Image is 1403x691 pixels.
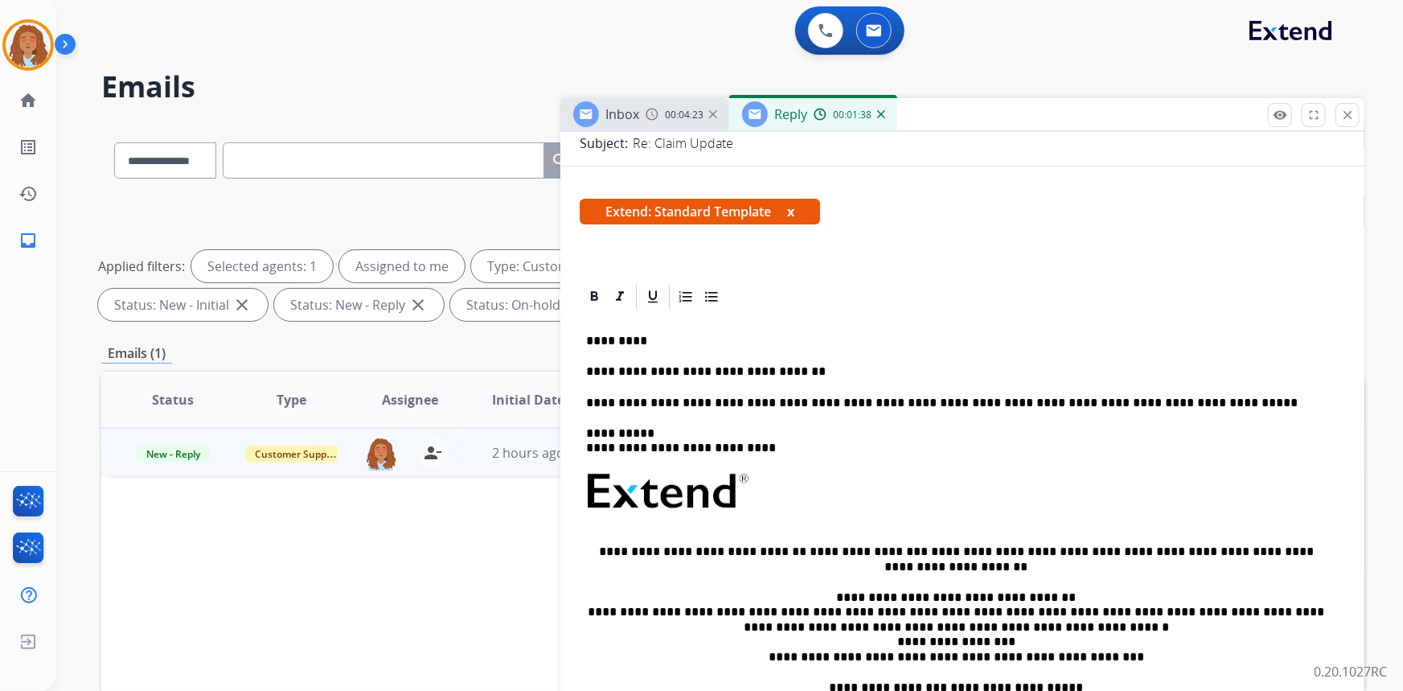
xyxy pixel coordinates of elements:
mat-icon: remove_red_eye [1273,108,1287,122]
span: Reply [774,105,807,123]
mat-icon: search [551,151,570,171]
span: 2 hours ago [492,444,564,462]
div: Status: New - Reply [274,289,444,321]
p: Emails (1) [101,343,172,364]
button: x [787,202,794,221]
h2: Emails [101,71,1364,103]
mat-icon: close [232,295,252,315]
div: Ordered List [674,285,698,309]
mat-icon: history [18,184,38,204]
p: Subject: [580,134,628,153]
span: 00:01:38 [833,109,872,121]
span: Inbox [605,105,639,123]
mat-icon: home [18,91,38,110]
img: avatar [6,23,51,68]
span: New - Reply [137,446,210,463]
img: agent-avatar [365,437,397,471]
div: Selected agents: 1 [191,250,333,282]
div: Bullet List [699,285,724,309]
span: Assignee [382,390,438,409]
mat-icon: fullscreen [1307,108,1321,122]
p: Re: Claim Update [633,134,733,153]
mat-icon: inbox [18,231,38,250]
span: Type [277,390,306,409]
span: Customer Support [245,446,350,463]
span: 00:04:23 [665,109,704,121]
div: Italic [608,285,632,309]
mat-icon: close [1340,108,1355,122]
div: Assigned to me [339,250,465,282]
div: Status: On-hold – Internal [450,289,659,321]
p: Applied filters: [98,257,185,276]
div: Underline [641,285,665,309]
mat-icon: person_remove [423,443,442,463]
mat-icon: list_alt [18,138,38,157]
p: 0.20.1027RC [1314,662,1387,681]
div: Type: Customer Support [471,250,675,282]
div: Status: New - Initial [98,289,268,321]
span: Extend: Standard Template [580,199,820,224]
span: Initial Date [492,390,564,409]
mat-icon: close [408,295,428,315]
div: Bold [582,285,606,309]
span: Status [152,390,194,409]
